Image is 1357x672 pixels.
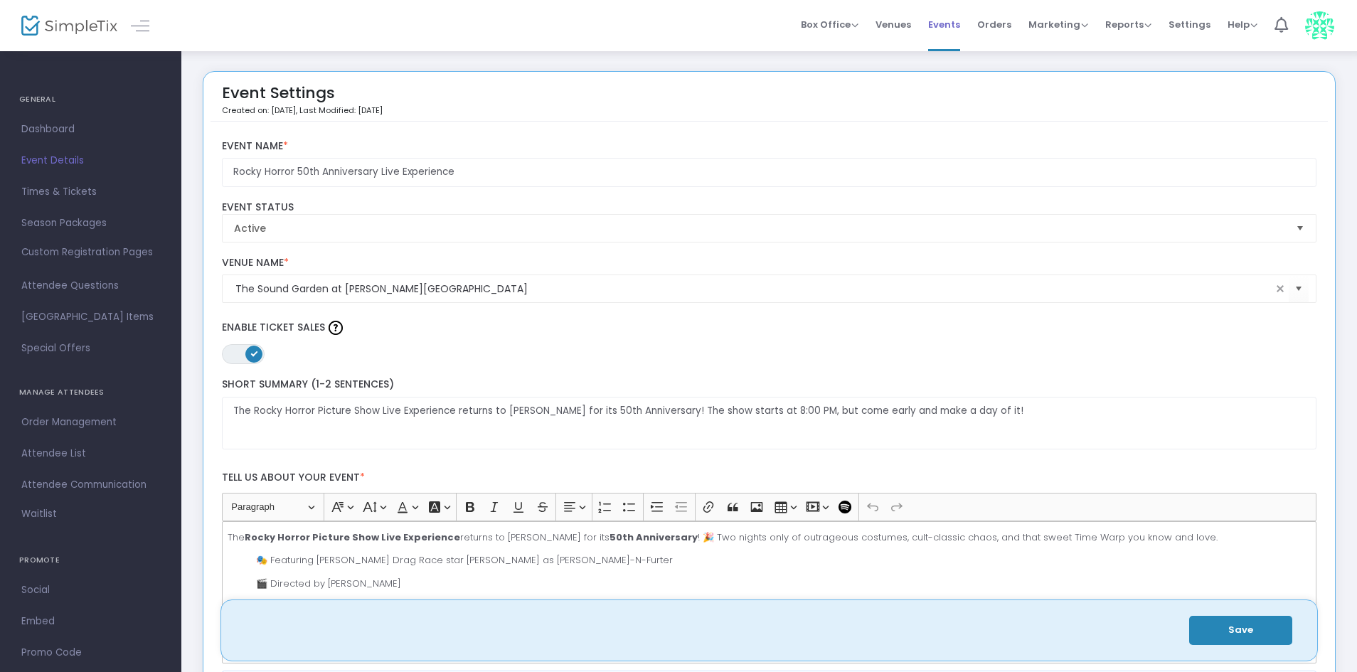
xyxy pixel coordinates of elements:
span: Settings [1169,6,1210,43]
span: Short Summary (1-2 Sentences) [222,377,394,391]
span: Box Office [801,18,858,31]
span: Help [1228,18,1257,31]
img: question-mark [329,321,343,335]
span: Waitlist [21,507,57,521]
label: Event Name [222,140,1317,153]
span: ON [250,350,257,357]
span: Attendee List [21,444,160,463]
span: Times & Tickets [21,183,160,201]
span: Attendee Questions [21,277,160,295]
span: Event Details [21,151,160,170]
span: Venues [876,6,911,43]
p: The returns to [PERSON_NAME] for its ! 🎉 Two nights only of outrageous costumes, cult-classic cha... [228,530,1310,545]
input: Enter Event Name [222,158,1317,187]
h4: GENERAL [19,85,162,114]
span: [GEOGRAPHIC_DATA] Items [21,308,160,326]
span: Events [928,6,960,43]
p: Created on: [DATE] [222,105,383,117]
div: Event Settings [222,79,383,121]
span: Order Management [21,413,160,432]
span: Promo Code [21,644,160,662]
p: 🎬 Directed by [PERSON_NAME] [256,577,1310,591]
label: Tell us about your event [215,464,1324,493]
span: clear [1272,280,1289,297]
button: Save [1189,616,1292,645]
div: Rich Text Editor, main [222,521,1317,663]
span: Active [234,221,1285,235]
span: Embed [21,612,160,631]
label: Enable Ticket Sales [222,317,1317,338]
span: Dashboard [21,120,160,139]
span: Attendee Communication [21,476,160,494]
label: Event Status [222,201,1317,214]
span: Special Offers [21,339,160,358]
label: Venue Name [222,257,1317,270]
button: Paragraph [225,496,321,518]
strong: 50th Anniversary [610,530,698,544]
input: Select Venue [235,282,1272,297]
span: Custom Registration Pages [21,245,153,260]
span: Marketing [1028,18,1088,31]
span: Orders [977,6,1011,43]
h4: PROMOTE [19,546,162,575]
span: Social [21,581,160,599]
span: , Last Modified: [DATE] [296,105,383,116]
span: Paragraph [231,498,305,516]
button: Select [1289,274,1309,304]
button: Select [1290,215,1310,242]
span: Season Packages [21,214,160,233]
strong: Rocky Horror Picture Show Live Experience [245,530,460,544]
div: Editor toolbar [222,493,1317,521]
p: 🎭 Featuring [PERSON_NAME] Drag Race star [PERSON_NAME] as [PERSON_NAME]-N-Furter [256,553,1310,567]
span: Reports [1105,18,1151,31]
h4: MANAGE ATTENDEES [19,378,162,407]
